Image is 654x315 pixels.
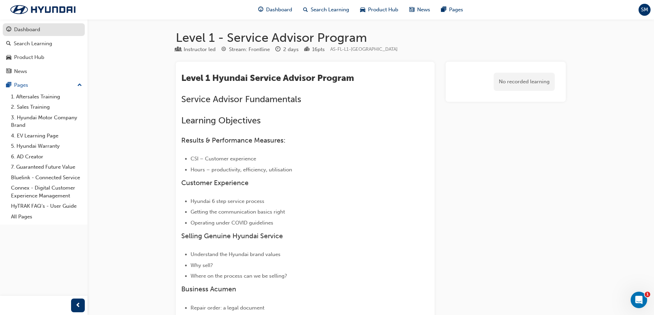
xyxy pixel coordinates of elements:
[191,305,264,311] span: Repair order: a legal document
[181,179,249,187] span: Customer Experience
[360,5,365,14] span: car-icon
[330,46,398,52] span: Learning resource code
[303,5,308,14] span: search-icon
[3,65,85,78] a: News
[436,3,469,17] a: pages-iconPages
[8,211,85,222] a: All Pages
[6,41,11,47] span: search-icon
[176,47,181,53] span: learningResourceType_INSTRUCTOR_LED-icon
[311,6,349,14] span: Search Learning
[275,45,299,54] div: Duration
[417,6,430,14] span: News
[441,5,446,14] span: pages-icon
[3,51,85,64] a: Product Hub
[8,162,85,172] a: 7. Guaranteed Future Value
[181,73,354,83] span: Level 1 Hyundai Service Advisor Program
[6,69,11,75] span: news-icon
[368,6,398,14] span: Product Hub
[312,46,325,53] div: 16 pts
[181,136,286,144] span: Results & Performance Measures:
[253,3,298,17] a: guage-iconDashboard
[641,6,648,14] span: SM
[8,112,85,131] a: 3. Hyundai Motor Company Brand
[191,251,280,257] span: Understand the Hyundai brand values
[221,47,226,53] span: target-icon
[191,220,273,226] span: Operating under COVID guidelines
[6,27,11,33] span: guage-icon
[275,47,280,53] span: clock-icon
[181,94,301,105] span: Service Advisor Fundamentals
[8,102,85,112] a: 2. Sales Training
[8,172,85,183] a: Bluelink - Connected Service
[8,201,85,211] a: HyTRAK FAQ's - User Guide
[6,82,11,88] span: pages-icon
[266,6,292,14] span: Dashboard
[191,198,264,204] span: Hyundai 6 step service process
[181,232,283,240] span: Selling Genuine Hyundai Service
[6,54,11,61] span: car-icon
[191,167,292,173] span: Hours – productivity, efficiency, utilisation
[449,6,463,14] span: Pages
[77,81,82,90] span: up-icon
[3,2,82,17] img: Trak
[8,152,85,162] a: 6. AD Creator
[283,46,299,53] div: 2 days
[404,3,436,17] a: news-iconNews
[229,46,270,53] div: Stream: Frontline
[221,45,270,54] div: Stream
[14,81,28,89] div: Pages
[184,46,216,53] div: Instructor led
[14,68,27,75] div: News
[14,26,40,34] div: Dashboard
[3,23,85,36] a: Dashboard
[258,5,263,14] span: guage-icon
[3,79,85,92] button: Pages
[409,5,414,14] span: news-icon
[355,3,404,17] a: car-iconProduct Hub
[3,22,85,79] button: DashboardSearch LearningProduct HubNews
[631,292,647,308] iframe: Intercom live chat
[8,92,85,102] a: 1. Aftersales Training
[494,73,555,91] div: No recorded learning
[645,292,650,297] span: 1
[76,301,81,310] span: prev-icon
[639,4,651,16] button: SM
[181,285,236,293] span: Business Acumen
[304,45,325,54] div: Points
[191,262,213,268] span: Why sell?
[8,141,85,152] a: 5. Hyundai Warranty
[191,209,285,215] span: Getting the communication basics right
[14,53,44,61] div: Product Hub
[176,30,566,45] h1: Level 1 - Service Advisor Program
[3,37,85,50] a: Search Learning
[8,183,85,201] a: Connex - Digital Customer Experience Management
[191,156,256,162] span: CSI – Customer experience
[304,47,309,53] span: podium-icon
[176,45,216,54] div: Type
[191,273,287,279] span: Where on the process can we be selling?
[298,3,355,17] a: search-iconSearch Learning
[181,115,261,126] span: Learning Objectives
[14,40,52,48] div: Search Learning
[8,131,85,141] a: 4. EV Learning Page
